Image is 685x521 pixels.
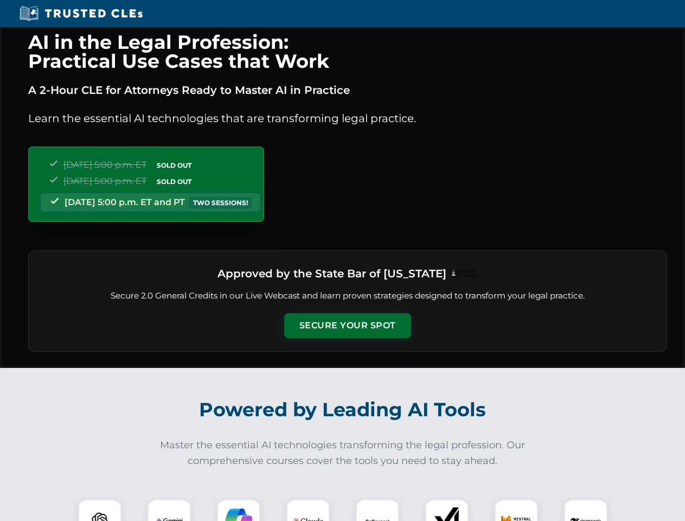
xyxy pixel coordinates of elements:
[42,391,643,429] h2: Powered by Leading AI Tools
[63,160,146,170] span: [DATE] 5:00 p.m. ET
[284,313,411,338] button: Secure Your Spot
[217,264,446,283] h3: Approved by the State Bar of [US_STATE]
[42,290,654,302] p: Secure 2.0 General Credits in our Live Webcast and learn proven strategies designed to transform ...
[16,5,146,22] img: Trusted CLEs
[451,270,478,277] img: Logo
[63,176,146,186] span: [DATE] 5:00 p.m. ET
[153,176,195,187] span: SOLD OUT
[28,81,667,99] p: A 2-Hour CLE for Attorneys Ready to Master AI in Practice
[153,160,195,171] span: SOLD OUT
[153,437,533,469] p: Master the essential AI technologies transforming the legal profession. Our comprehensive courses...
[28,33,667,71] h1: AI in the Legal Profession: Practical Use Cases that Work
[28,110,667,127] p: Learn the essential AI technologies that are transforming legal practice.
